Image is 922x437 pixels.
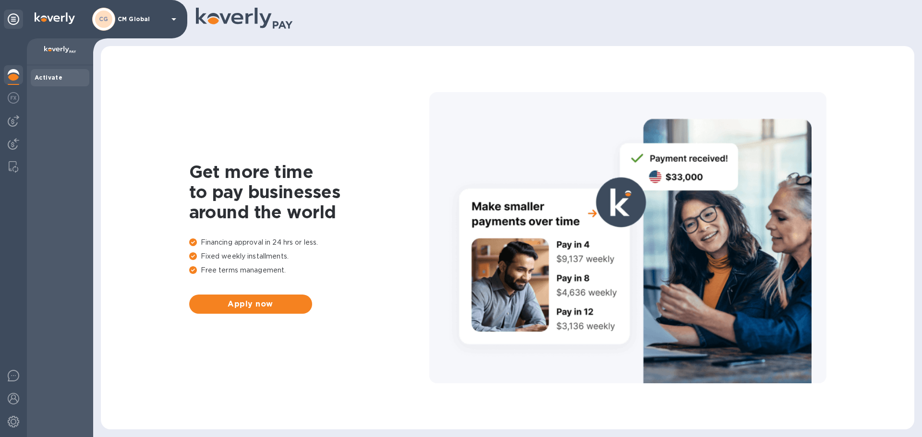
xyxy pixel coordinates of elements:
div: Unpin categories [4,10,23,29]
span: Apply now [197,298,304,310]
p: Financing approval in 24 hrs or less. [189,237,429,248]
img: Foreign exchange [8,92,19,104]
img: Logo [35,12,75,24]
p: Fixed weekly installments. [189,251,429,261]
p: CM Global [118,16,166,23]
p: Free terms management. [189,265,429,275]
b: Activate [35,74,62,81]
h1: Get more time to pay businesses around the world [189,162,429,222]
b: CG [99,15,109,23]
button: Apply now [189,295,312,314]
